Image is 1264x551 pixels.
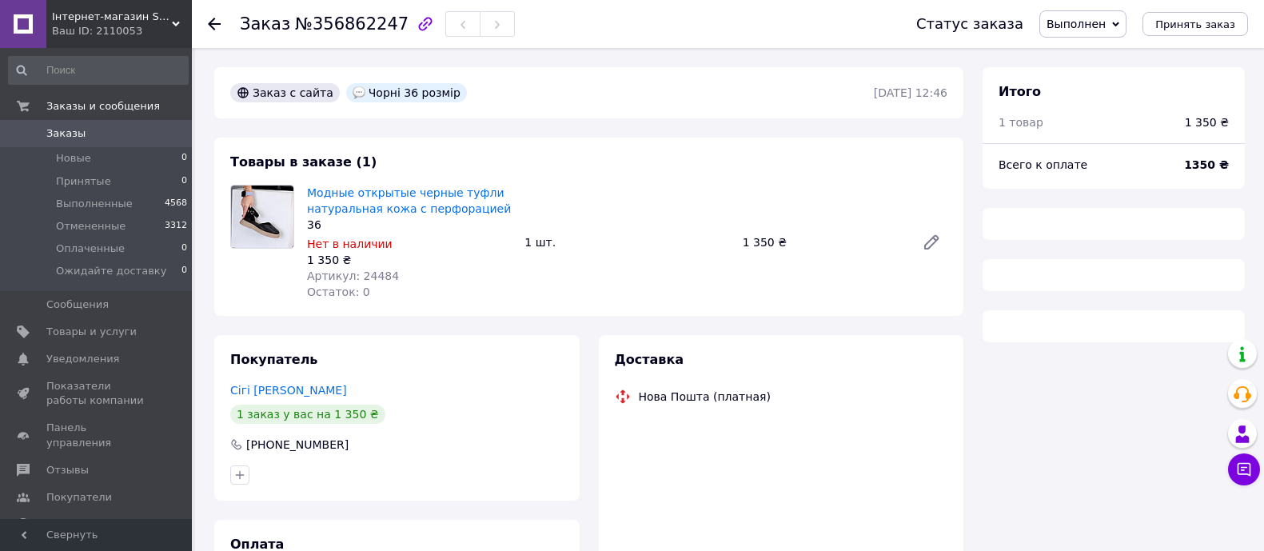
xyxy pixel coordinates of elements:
[999,158,1087,171] span: Всего к оплате
[230,83,340,102] div: Заказ с сайта
[307,270,399,282] span: Артикул: 24484
[52,24,192,38] div: Ваш ID: 2110053
[56,174,111,189] span: Принятые
[56,197,133,211] span: Выполненные
[916,16,1023,32] div: Статус заказа
[1184,158,1229,171] b: 1350 ₴
[208,16,221,32] div: Вернуться назад
[353,86,365,99] img: :speech_balloon:
[1228,453,1260,485] button: Чат с покупателем
[1185,114,1229,130] div: 1 350 ₴
[518,231,736,254] div: 1 шт.
[874,86,947,99] time: [DATE] 12:46
[181,242,187,256] span: 0
[52,10,172,24] span: Інтернет-магазин Splilkina "Trend_obuvi"
[230,405,385,424] div: 1 заказ у вас на 1 350 ₴
[245,437,350,453] div: [PHONE_NUMBER]
[46,490,112,505] span: Покупатели
[230,154,377,170] span: Товары в заказе (1)
[46,297,109,312] span: Сообщения
[231,186,293,248] img: Модные открытые черные туфли натуральная кожа с перфорацией
[46,352,119,366] span: Уведомления
[999,84,1041,99] span: Итого
[736,231,909,254] div: 1 350 ₴
[915,226,947,258] a: Редактировать
[307,238,393,250] span: Нет в наличии
[46,379,148,408] span: Показатели работы компании
[307,285,370,298] span: Остаток: 0
[240,14,290,34] span: Заказ
[181,151,187,166] span: 0
[1155,18,1235,30] span: Принять заказ
[635,389,775,405] div: Нова Пошта (платная)
[181,174,187,189] span: 0
[46,517,133,532] span: Каталог ProSale
[230,384,347,397] a: Сігі [PERSON_NAME]
[46,99,160,114] span: Заказы и сообщения
[307,217,512,233] div: 36
[1142,12,1248,36] button: Принять заказ
[56,219,126,234] span: Отмененные
[307,186,511,215] a: Модные открытые черные туфли натуральная кожа с перфорацией
[1047,18,1106,30] span: Выполнен
[56,264,166,278] span: Ожидайте доставку
[165,197,187,211] span: 4568
[8,56,189,85] input: Поиск
[295,14,409,34] span: №356862247
[346,83,467,102] div: Чорні 36 розмір
[999,116,1043,129] span: 1 товар
[230,352,317,367] span: Покупатель
[307,252,512,268] div: 1 350 ₴
[615,352,684,367] span: Доставка
[46,325,137,339] span: Товары и услуги
[181,264,187,278] span: 0
[46,126,86,141] span: Заказы
[46,421,148,449] span: Панель управления
[46,463,89,477] span: Отзывы
[56,151,91,166] span: Новые
[165,219,187,234] span: 3312
[56,242,125,256] span: Оплаченные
